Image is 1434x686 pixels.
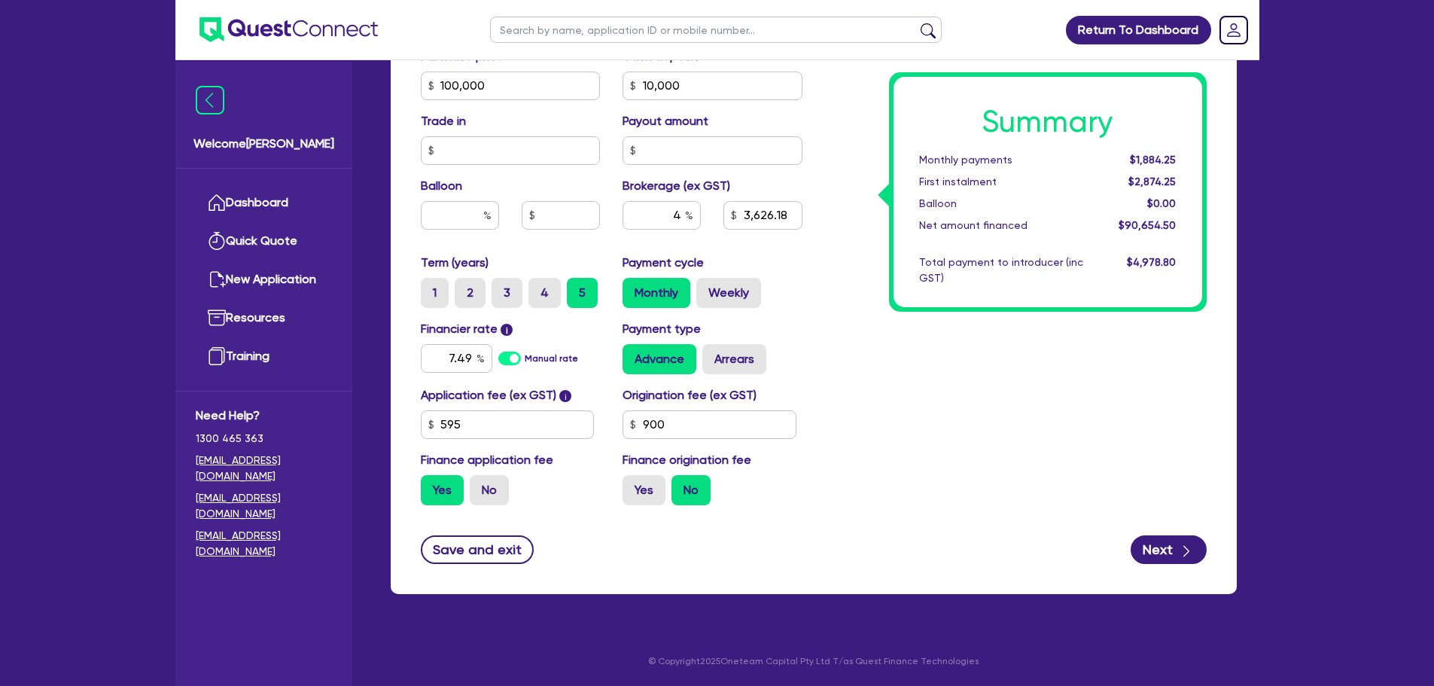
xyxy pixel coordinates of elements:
a: [EMAIL_ADDRESS][DOMAIN_NAME] [196,528,332,559]
label: 5 [567,278,598,308]
label: Application fee (ex GST) [421,386,556,404]
button: Next [1131,535,1207,564]
label: Term (years) [421,254,489,272]
img: quest-connect-logo-blue [199,17,378,42]
a: Quick Quote [196,222,332,261]
div: Net amount financed [908,218,1095,233]
span: 1300 465 363 [196,431,332,447]
label: 2 [455,278,486,308]
label: Manual rate [525,352,578,365]
div: Balloon [908,196,1095,212]
a: [EMAIL_ADDRESS][DOMAIN_NAME] [196,453,332,484]
h1: Summary [919,104,1177,140]
label: 4 [528,278,561,308]
a: [EMAIL_ADDRESS][DOMAIN_NAME] [196,490,332,522]
label: Finance origination fee [623,451,751,469]
span: Welcome [PERSON_NAME] [193,135,334,153]
span: $4,978.80 [1127,256,1176,268]
span: i [501,324,513,336]
a: Resources [196,299,332,337]
input: Search by name, application ID or mobile number... [490,17,942,43]
label: No [671,475,711,505]
label: Yes [421,475,464,505]
label: Weekly [696,278,761,308]
div: Monthly payments [908,152,1095,168]
a: Dashboard [196,184,332,222]
label: Balloon [421,177,462,195]
label: Yes [623,475,665,505]
label: 1 [421,278,449,308]
label: Origination fee (ex GST) [623,386,757,404]
label: Finance application fee [421,451,553,469]
label: Payout amount [623,112,708,130]
label: No [470,475,509,505]
img: resources [208,309,226,327]
label: Payment cycle [623,254,704,272]
div: First instalment [908,174,1095,190]
a: New Application [196,261,332,299]
label: Trade in [421,112,466,130]
label: 3 [492,278,522,308]
span: $90,654.50 [1119,219,1176,231]
a: Training [196,337,332,376]
span: $2,874.25 [1128,175,1176,188]
label: Brokerage (ex GST) [623,177,730,195]
label: Payment type [623,320,701,338]
a: Dropdown toggle [1214,11,1253,50]
img: training [208,347,226,365]
span: $1,884.25 [1130,154,1176,166]
span: Need Help? [196,407,332,425]
label: Advance [623,344,696,374]
label: Financier rate [421,320,513,338]
label: Monthly [623,278,690,308]
span: i [559,390,571,402]
button: Save and exit [421,535,534,564]
img: new-application [208,270,226,288]
p: © Copyright 2025 Oneteam Capital Pty Ltd T/as Quest Finance Technologies [380,654,1247,668]
div: Total payment to introducer (inc GST) [908,255,1095,286]
img: icon-menu-close [196,86,224,114]
label: Arrears [702,344,766,374]
span: $0.00 [1147,197,1176,209]
a: Return To Dashboard [1066,16,1211,44]
img: quick-quote [208,232,226,250]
